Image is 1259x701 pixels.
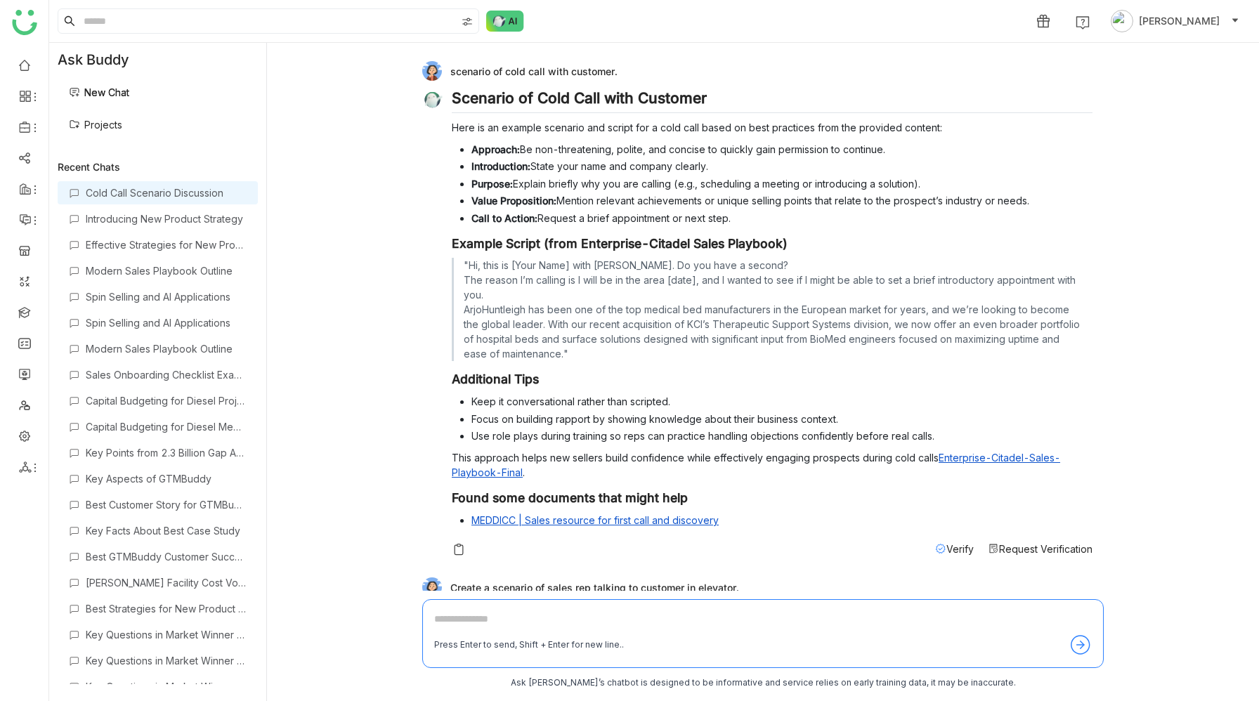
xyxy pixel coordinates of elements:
img: search-type.svg [462,16,473,27]
span: Request Verification [999,543,1092,555]
a: New Chat [69,86,129,98]
div: scenario of cold call with customer. [422,61,1092,81]
div: Key Points from 2.3 Billion Gap Article [86,447,247,459]
div: Effective Strategies for New Product Launch [86,239,247,251]
span: [PERSON_NAME] [1139,13,1220,29]
div: Cold Call Scenario Discussion [86,187,247,199]
strong: Value Proposition: [471,195,556,207]
div: Key Questions in Market Winner Survey 2024 [86,629,247,641]
div: Capital Budgeting for Diesel Medical Services [86,421,247,433]
li: State your name and company clearly. [471,159,1092,173]
div: Best GTMBuddy Customer Success Story? [86,551,247,563]
div: Capital Budgeting for Diesel Project [86,395,247,407]
li: Use role plays during training so reps can practice handling objections confidently before real c... [471,428,1092,443]
div: Modern Sales Playbook Outline [86,343,247,355]
h2: Scenario of Cold Call with Customer [452,89,1092,113]
div: Spin Selling and AI Applications [86,317,247,329]
li: Focus on building rapport by showing knowledge about their business context. [471,412,1092,426]
div: Introducing New Product Strategy [86,213,247,225]
div: Best Strategies for New Product Launch [86,603,247,615]
img: avatar [1111,10,1133,32]
strong: Approach: [471,143,520,155]
h3: Additional Tips [452,372,1092,387]
strong: Purpose: [471,178,513,190]
h3: Example Script (from Enterprise-Citadel Sales Playbook) [452,236,1092,251]
div: Recent Chats [58,161,258,173]
div: Spin Selling and AI Applications [86,291,247,303]
img: copy-askbuddy.svg [452,542,466,556]
p: "Hi, this is [Your Name] with [PERSON_NAME]. Do you have a second? The reason I’m calling is I wi... [464,258,1083,361]
div: Create a scenario of sales rep talking to customer in elevator. [422,577,1092,597]
img: ask-buddy-normal.svg [486,11,524,32]
a: MEDDICC | Sales resource for first call and discovery [471,514,719,526]
div: Key Questions in Market Winner Survey 2024 [86,655,247,667]
img: logo [12,10,37,35]
img: help.svg [1076,15,1090,30]
div: Press Enter to send, Shift + Enter for new line.. [434,638,624,652]
p: This approach helps new sellers build confidence while effectively engaging prospects during cold... [452,450,1092,480]
div: [PERSON_NAME] Facility Cost Volume Profile [86,577,247,589]
div: Key Facts About Best Case Study [86,525,247,537]
p: Here is an example scenario and script for a cold call based on best practices from the provided ... [452,120,1092,135]
li: Keep it conversational rather than scripted. [471,394,1092,409]
strong: Call to Action: [471,212,537,224]
div: Key Aspects of GTMBuddy [86,473,247,485]
li: Request a brief appointment or next step. [471,211,1092,225]
span: Verify [946,543,974,555]
div: Ask Buddy [49,43,266,77]
a: Projects [69,119,122,131]
div: Ask [PERSON_NAME]’s chatbot is designed to be informative and service relies on early training da... [422,676,1104,690]
div: Best Customer Story for GTMBuddy [86,499,247,511]
li: Be non-threatening, polite, and concise to quickly gain permission to continue. [471,142,1092,157]
button: [PERSON_NAME] [1108,10,1242,32]
div: Sales Onboarding Checklist Example [86,369,247,381]
strong: Introduction: [471,160,530,172]
h3: Found some documents that might help [452,490,1092,506]
div: Modern Sales Playbook Outline [86,265,247,277]
div: Key Questions in Market Winner Survey 2024 [86,681,247,693]
li: Mention relevant achievements or unique selling points that relate to the prospect’s industry or ... [471,193,1092,208]
li: Explain briefly why you are calling (e.g., scheduling a meeting or introducing a solution). [471,176,1092,191]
